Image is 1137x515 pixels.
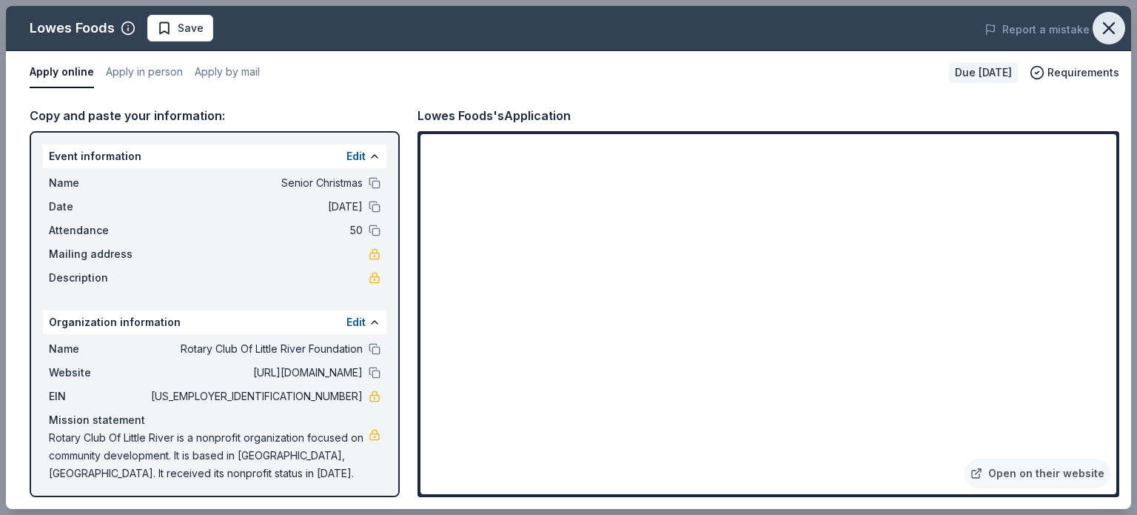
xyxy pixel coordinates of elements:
button: Apply online [30,57,94,88]
button: Apply by mail [195,57,260,88]
span: Date [49,198,148,216]
div: Due [DATE] [949,62,1018,83]
span: Save [178,19,204,37]
div: Mission statement [49,411,380,429]
div: Lowes Foods [30,16,115,40]
span: Rotary Club Of Little River Foundation [148,340,363,358]
button: Apply in person [106,57,183,88]
button: Report a mistake [985,21,1090,39]
span: EIN [49,388,148,405]
button: Edit [346,313,366,331]
span: Rotary Club Of Little River is a nonprofit organization focused on community development. It is b... [49,429,369,482]
span: Mailing address [49,245,148,263]
div: Organization information [43,310,386,334]
span: [URL][DOMAIN_NAME] [148,364,363,382]
span: Attendance [49,222,148,239]
div: Copy and paste your information: [30,106,400,125]
span: Website [49,364,148,382]
div: Event information [43,144,386,168]
span: Name [49,340,148,358]
span: [US_EMPLOYER_IDENTIFICATION_NUMBER] [148,388,363,405]
span: 50 [148,222,363,239]
span: [DATE] [148,198,363,216]
button: Edit [346,147,366,165]
button: Requirements [1030,64,1119,82]
span: Description [49,269,148,287]
a: Open on their website [965,459,1110,488]
button: Save [147,15,213,41]
span: Name [49,174,148,192]
div: Lowes Foods's Application [417,106,571,125]
span: Senior Christmas [148,174,363,192]
span: Requirements [1047,64,1119,82]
